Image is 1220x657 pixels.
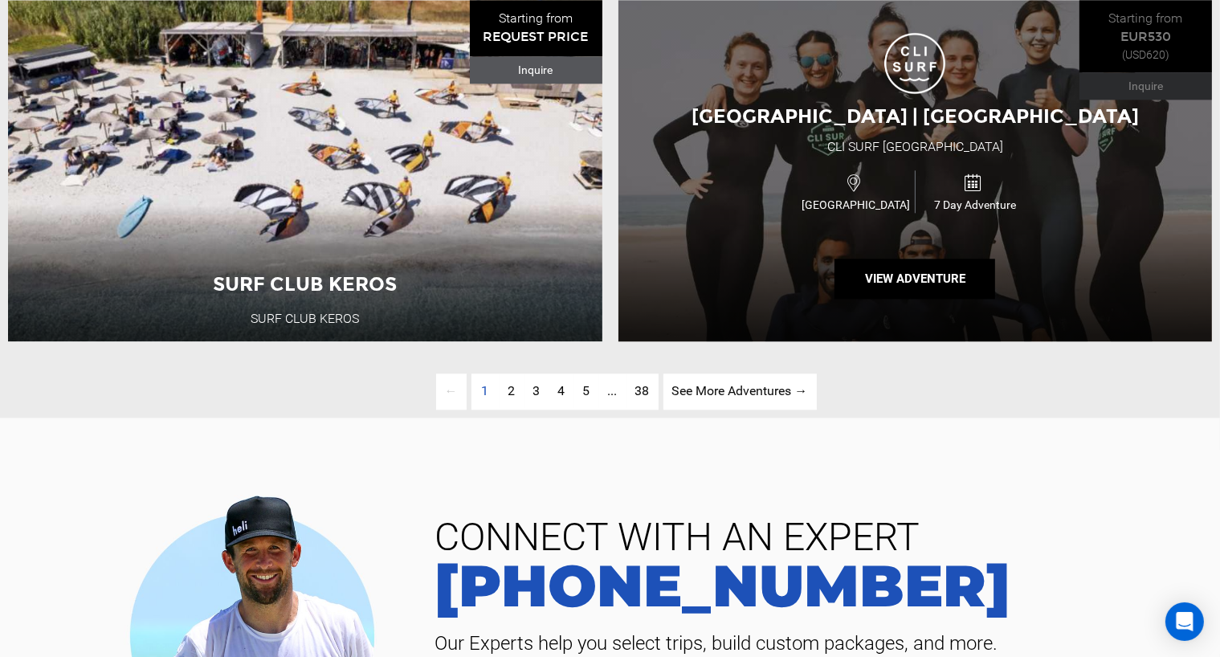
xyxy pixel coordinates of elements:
span: ← [436,373,467,410]
span: 5 [583,383,590,398]
div: Open Intercom Messenger [1165,602,1204,641]
span: [GEOGRAPHIC_DATA] | [GEOGRAPHIC_DATA] [692,104,1139,128]
span: 38 [635,383,650,398]
span: 7 Day Adventure [916,197,1034,213]
span: 3 [533,383,541,398]
ul: Pagination [404,373,817,410]
span: 1 [473,373,498,410]
span: 2 [508,383,516,398]
span: Our Experts help you select trips, build custom packages, and more. [422,630,1196,656]
button: View Adventure [834,259,995,299]
a: [PHONE_NUMBER] [422,557,1196,614]
span: [GEOGRAPHIC_DATA] [796,197,915,213]
div: Cli Surf [GEOGRAPHIC_DATA] [827,138,1003,157]
img: images [883,31,947,95]
a: See More Adventures → page [663,373,817,410]
span: 4 [558,383,565,398]
span: ... [608,383,618,398]
span: CONNECT WITH AN EXPERT [422,518,1196,557]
